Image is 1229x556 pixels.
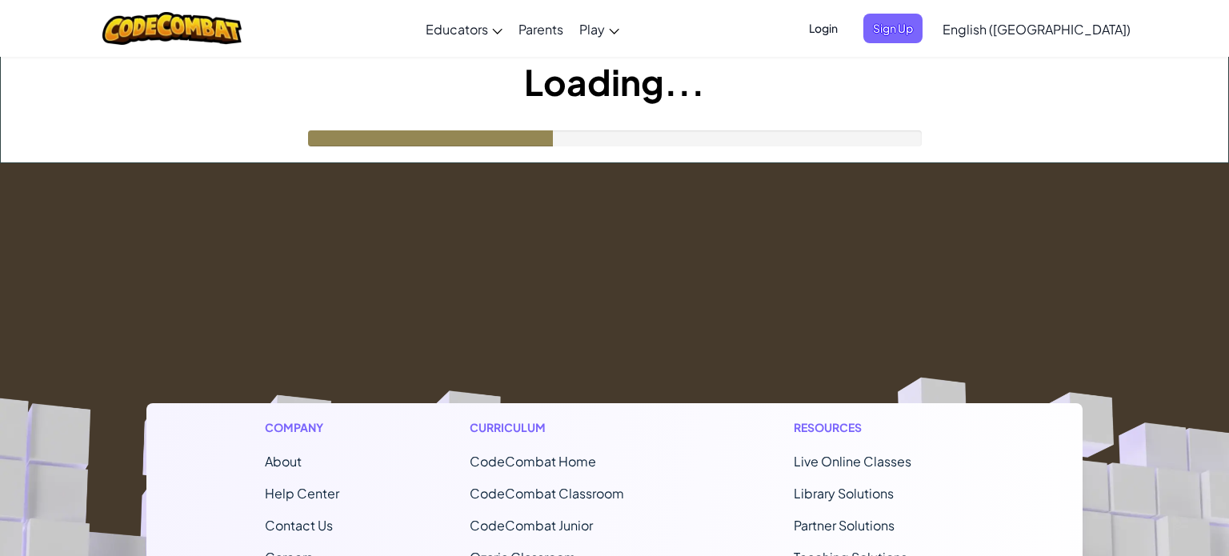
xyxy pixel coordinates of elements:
a: About [265,453,302,470]
a: Educators [418,7,510,50]
span: CodeCombat Home [470,453,596,470]
a: Live Online Classes [794,453,911,470]
a: Library Solutions [794,485,894,502]
button: Login [799,14,847,43]
a: Play [571,7,627,50]
a: Help Center [265,485,339,502]
span: Educators [426,21,488,38]
a: English ([GEOGRAPHIC_DATA]) [935,7,1139,50]
span: Contact Us [265,517,333,534]
a: Partner Solutions [794,517,895,534]
a: Parents [510,7,571,50]
img: CodeCombat logo [102,12,242,45]
span: Play [579,21,605,38]
a: CodeCombat Junior [470,517,593,534]
span: English ([GEOGRAPHIC_DATA]) [943,21,1131,38]
h1: Resources [794,419,964,436]
a: CodeCombat Classroom [470,485,624,502]
button: Sign Up [863,14,923,43]
h1: Company [265,419,339,436]
h1: Curriculum [470,419,663,436]
h1: Loading... [1,57,1228,106]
